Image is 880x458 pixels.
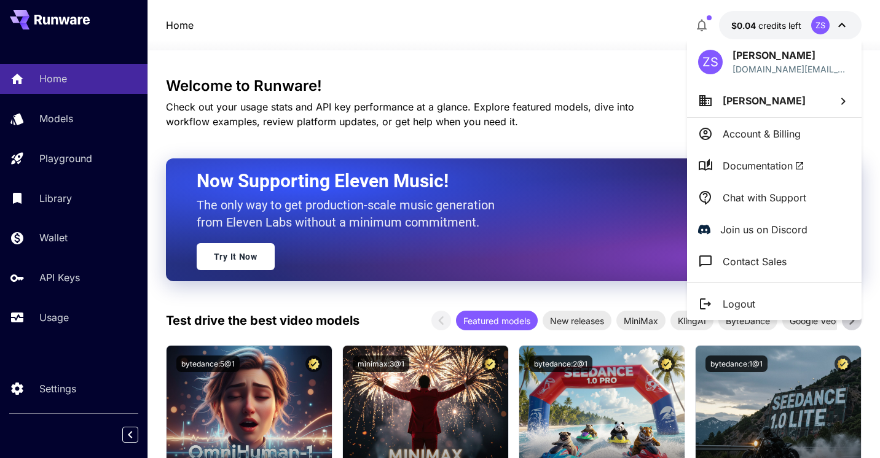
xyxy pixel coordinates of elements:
[687,84,862,117] button: [PERSON_NAME]
[723,297,755,311] p: Logout
[723,126,801,141] p: Account & Billing
[733,48,851,63] p: [PERSON_NAME]
[723,158,804,173] span: Documentation
[723,254,787,269] p: Contact Sales
[733,63,851,76] div: hancar.fr@gmail.com
[698,50,723,74] div: ZS
[733,63,851,76] p: [DOMAIN_NAME][EMAIL_ADDRESS][DOMAIN_NAME]
[720,222,807,237] p: Join us on Discord
[723,190,806,205] p: Chat with Support
[723,95,806,107] span: [PERSON_NAME]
